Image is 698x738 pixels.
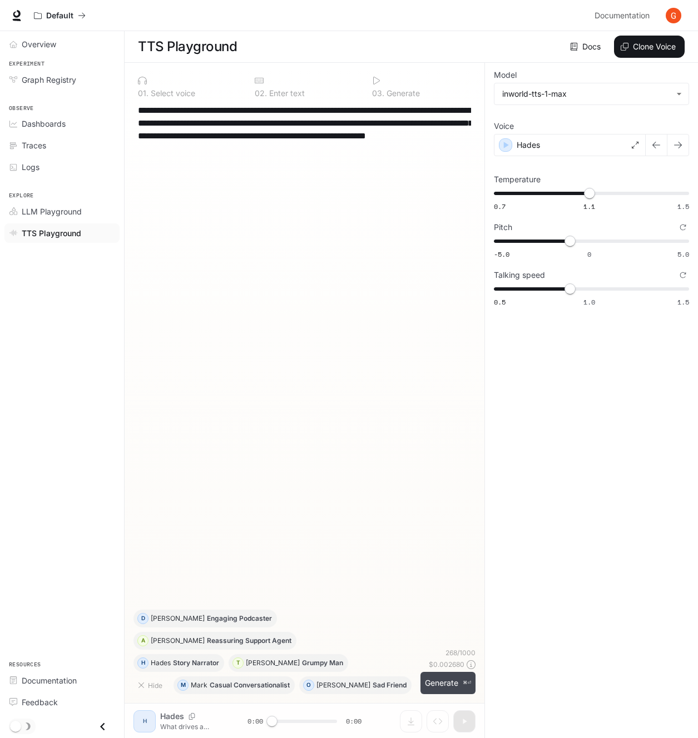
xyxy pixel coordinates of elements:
[4,157,120,177] a: Logs
[29,4,91,27] button: All workspaces
[22,227,81,239] span: TTS Playground
[4,34,120,54] a: Overview
[148,89,195,97] p: Select voice
[494,83,689,104] div: inworld-tts-1-max
[151,637,205,644] p: [PERSON_NAME]
[677,269,689,281] button: Reset to default
[494,297,506,307] span: 0.5
[587,250,591,259] span: 0
[46,11,73,21] p: Default
[494,271,545,279] p: Talking speed
[494,202,506,211] span: 0.7
[677,297,689,307] span: 1.5
[568,36,605,58] a: Docs
[138,89,148,97] p: 0 1 .
[22,696,58,708] span: Feedback
[494,71,517,79] p: Model
[373,682,407,689] p: Sad Friend
[191,682,207,689] p: Mark
[22,139,46,151] span: Traces
[583,202,595,211] span: 1.1
[10,720,21,732] span: Dark mode toggle
[614,36,685,58] button: Clone Voice
[4,223,120,243] a: TTS Playground
[4,671,120,690] a: Documentation
[677,221,689,233] button: Reset to default
[207,637,291,644] p: Reassuring Support Agent
[4,692,120,712] a: Feedback
[22,675,77,686] span: Documentation
[90,715,115,738] button: Close drawer
[133,632,296,650] button: A[PERSON_NAME]Reassuring Support Agent
[420,672,476,695] button: Generate⌘⏎
[138,610,148,627] div: D
[304,676,314,694] div: O
[22,118,66,129] span: Dashboards
[267,89,305,97] p: Enter text
[210,682,290,689] p: Casual Conversationalist
[429,660,464,669] p: $ 0.002680
[207,615,272,622] p: Engaging Podcaster
[22,74,76,86] span: Graph Registry
[677,202,689,211] span: 1.5
[138,632,148,650] div: A
[502,88,671,99] div: inworld-tts-1-max
[4,114,120,133] a: Dashboards
[4,136,120,155] a: Traces
[494,176,541,183] p: Temperature
[494,250,509,259] span: -5.0
[133,676,169,694] button: Hide
[151,615,205,622] p: [PERSON_NAME]
[4,202,120,221] a: LLM Playground
[666,8,681,23] img: User avatar
[302,660,343,666] p: Grumpy Man
[4,70,120,89] a: Graph Registry
[583,297,595,307] span: 1.0
[229,654,348,672] button: T[PERSON_NAME]Grumpy Man
[138,36,237,58] h1: TTS Playground
[463,680,471,686] p: ⌘⏎
[595,9,650,23] span: Documentation
[445,648,476,657] p: 268 / 1000
[133,610,277,627] button: D[PERSON_NAME]Engaging Podcaster
[316,682,370,689] p: [PERSON_NAME]
[246,660,300,666] p: [PERSON_NAME]
[22,38,56,50] span: Overview
[151,660,171,666] p: Hades
[494,122,514,130] p: Voice
[255,89,267,97] p: 0 2 .
[138,654,148,672] div: H
[133,654,224,672] button: HHadesStory Narrator
[372,89,384,97] p: 0 3 .
[173,660,219,666] p: Story Narrator
[22,206,82,217] span: LLM Playground
[299,676,412,694] button: O[PERSON_NAME]Sad Friend
[662,4,685,27] button: User avatar
[590,4,658,27] a: Documentation
[517,139,540,151] p: Hades
[233,654,243,672] div: T
[384,89,420,97] p: Generate
[22,161,39,173] span: Logs
[174,676,295,694] button: MMarkCasual Conversationalist
[677,250,689,259] span: 5.0
[178,676,188,694] div: M
[494,223,512,231] p: Pitch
